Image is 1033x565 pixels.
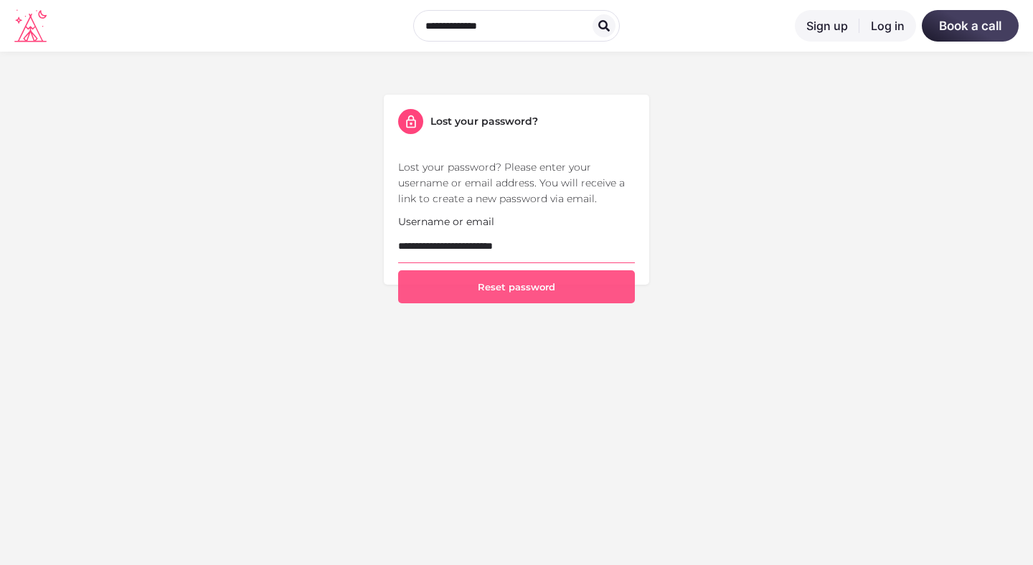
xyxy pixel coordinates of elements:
h5: Lost your password? [430,114,538,128]
a: Sign up [795,10,859,42]
label: Username or email [398,214,494,229]
p: Lost your password? Please enter your username or email address. You will receive a link to creat... [398,159,635,206]
a: Log in [859,10,916,42]
a: Book a call [922,10,1019,42]
button: Reset password [398,270,635,303]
